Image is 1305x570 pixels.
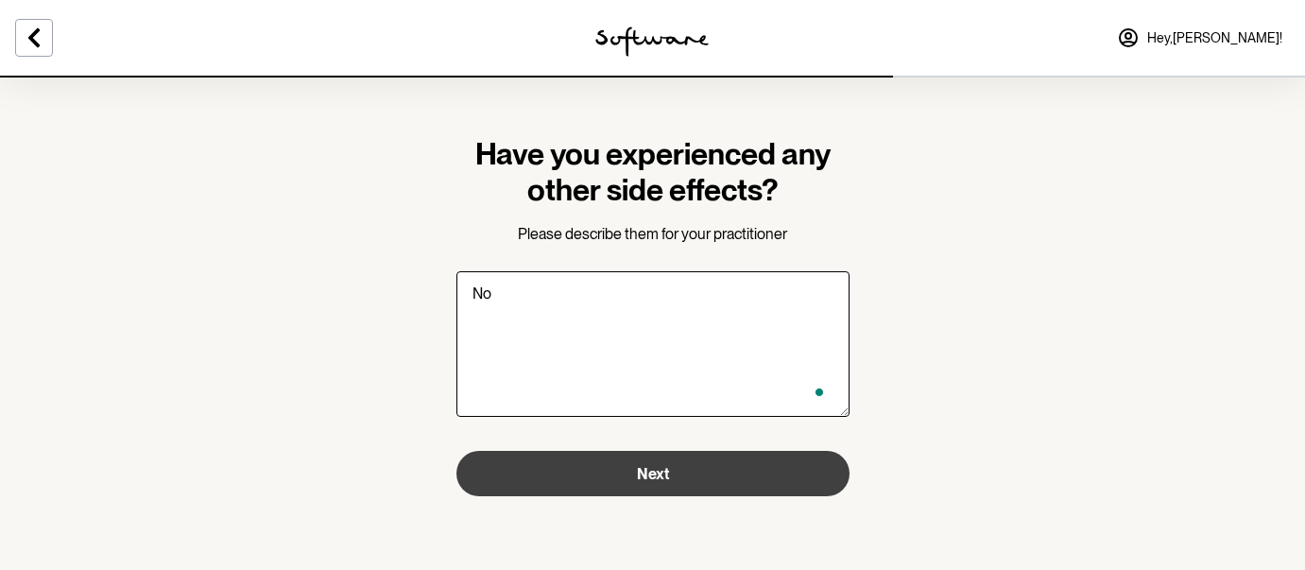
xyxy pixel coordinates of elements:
[1106,15,1294,60] a: Hey,[PERSON_NAME]!
[456,136,850,209] h1: Have you experienced any other side effects?
[456,271,850,417] textarea: To enrich screen reader interactions, please activate Accessibility in Grammarly extension settings
[1147,30,1282,46] span: Hey, [PERSON_NAME] !
[595,26,709,57] img: software logo
[518,225,787,243] span: Please describe them for your practitioner
[456,451,850,496] button: Next
[637,465,669,483] span: Next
